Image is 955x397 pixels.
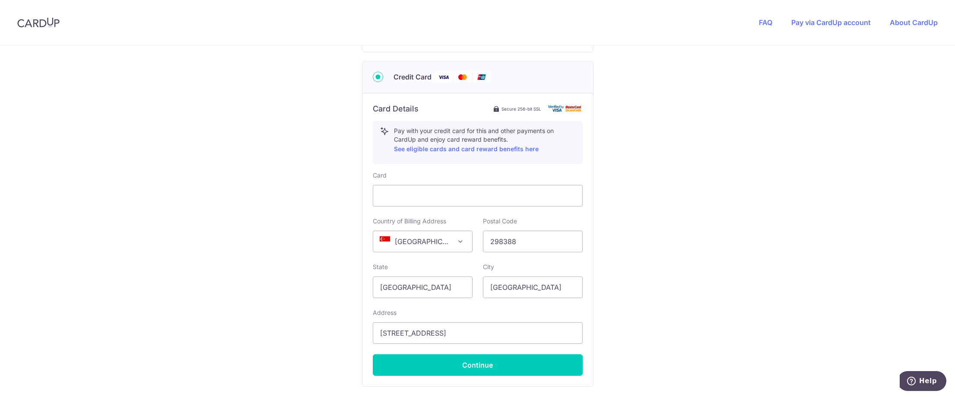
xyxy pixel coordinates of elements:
span: Singapore [373,231,473,252]
iframe: Opens a widget where you can find more information [900,371,946,393]
span: Secure 256-bit SSL [501,105,541,112]
span: Credit Card [393,72,431,82]
button: Continue [373,354,583,376]
label: Card [373,171,387,180]
p: Pay with your credit card for this and other payments on CardUp and enjoy card reward benefits. [394,127,575,154]
label: Postal Code [483,217,517,225]
label: Country of Billing Address [373,217,446,225]
img: CardUp [17,17,60,28]
a: About CardUp [890,18,938,27]
a: FAQ [759,18,772,27]
label: Address [373,308,397,317]
img: card secure [548,105,583,112]
img: Visa [435,72,452,83]
label: City [483,263,494,271]
img: Union Pay [473,72,490,83]
img: Mastercard [454,72,471,83]
a: See eligible cards and card reward benefits here [394,145,539,152]
input: Example 123456 [483,231,583,252]
span: Singapore [373,231,472,252]
h6: Card Details [373,104,419,114]
div: Credit Card Visa Mastercard Union Pay [373,72,583,83]
iframe: Secure card payment input frame [380,191,575,201]
label: State [373,263,388,271]
a: Pay via CardUp account [791,18,871,27]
